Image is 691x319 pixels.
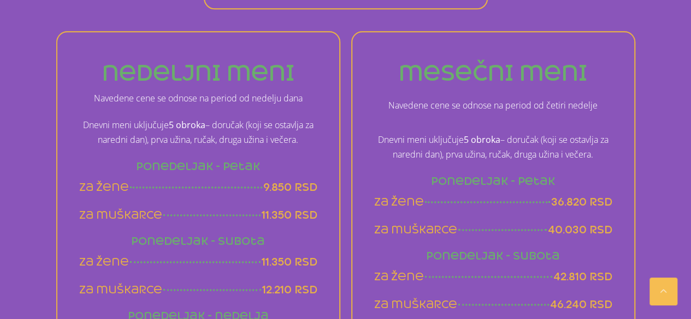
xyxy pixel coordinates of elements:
h4: Ponedeljak - Subota [79,236,317,246]
span: 11.350 rsd [262,255,317,269]
span: za muškarce [79,208,162,222]
span: 42.810 rsd [553,270,612,284]
span: 40.030 rsd [548,223,612,237]
h3: mesečni meni [374,63,612,84]
h4: Ponedeljak - Petak [374,176,612,186]
span: za muškarce [79,283,162,297]
span: za muškarce [374,223,457,237]
span: za muškarce [374,298,457,311]
h4: Ponedeljak - Subota [374,251,612,261]
h4: Ponedeljak - Petak [79,161,317,172]
p: Navedene cene se odnose na period od četiri nedelje [374,98,612,113]
span: za žene [79,180,129,194]
span: 11.350 rsd [262,208,317,222]
span: za žene [79,255,129,269]
p: Dnevni meni uključuje – doručak (koji se ostavlja za naredni dan), prva užina, ručak, druga užina... [374,133,612,162]
h3: nedeljni meni [79,63,317,84]
strong: 5 obroka [169,119,205,131]
span: 12.210 rsd [262,283,317,297]
span: za žene [374,195,424,209]
div: Navedene cene se odnose na period od nedelju dana [79,93,317,104]
strong: 5 obroka [464,134,500,146]
span: 46.240 rsd [550,298,612,311]
span: 36.820 rsd [551,195,612,209]
p: Dnevni meni uključuje – doručak (koji se ostavlja za naredni dan), prva užina, ručak, druga užina... [79,118,317,147]
span: za žene [374,270,424,284]
span: 9.850 rsd [263,180,317,194]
